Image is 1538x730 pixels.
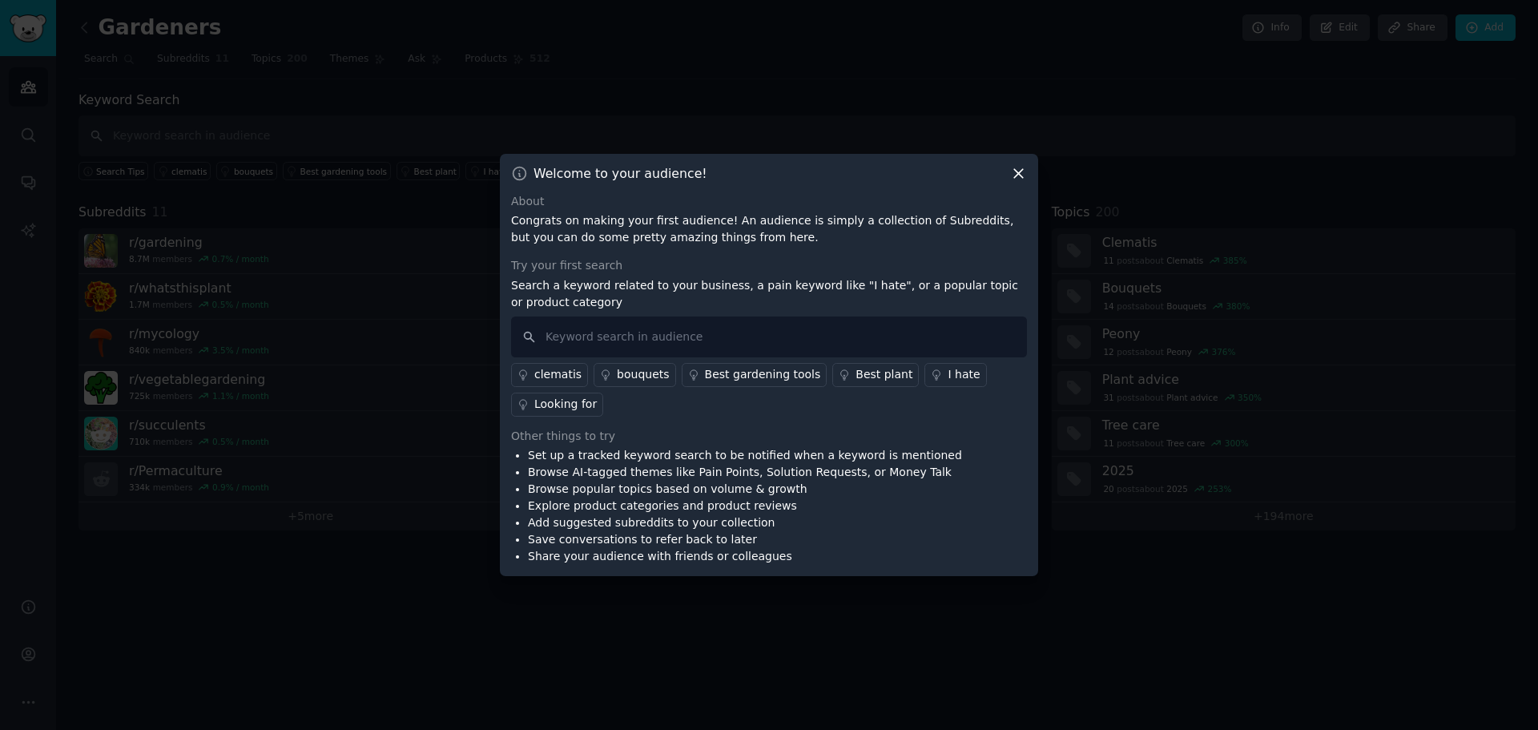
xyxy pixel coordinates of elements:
[511,257,1027,274] div: Try your first search
[528,514,962,531] li: Add suggested subreddits to your collection
[534,366,582,383] div: clematis
[528,548,962,565] li: Share your audience with friends or colleagues
[528,481,962,498] li: Browse popular topics based on volume & growth
[832,363,919,387] a: Best plant
[511,212,1027,246] p: Congrats on making your first audience! An audience is simply a collection of Subreddits, but you...
[856,366,912,383] div: Best plant
[533,165,707,182] h3: Welcome to your audience!
[594,363,675,387] a: bouquets
[511,363,588,387] a: clematis
[528,531,962,548] li: Save conversations to refer back to later
[682,363,827,387] a: Best gardening tools
[511,393,603,417] a: Looking for
[511,317,1027,357] input: Keyword search in audience
[528,464,962,481] li: Browse AI-tagged themes like Pain Points, Solution Requests, or Money Talk
[528,498,962,514] li: Explore product categories and product reviews
[511,428,1027,445] div: Other things to try
[705,366,821,383] div: Best gardening tools
[511,193,1027,210] div: About
[528,447,962,464] li: Set up a tracked keyword search to be notified when a keyword is mentioned
[534,396,597,413] div: Looking for
[948,366,980,383] div: I hate
[617,366,669,383] div: bouquets
[511,277,1027,311] p: Search a keyword related to your business, a pain keyword like "I hate", or a popular topic or pr...
[924,363,986,387] a: I hate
